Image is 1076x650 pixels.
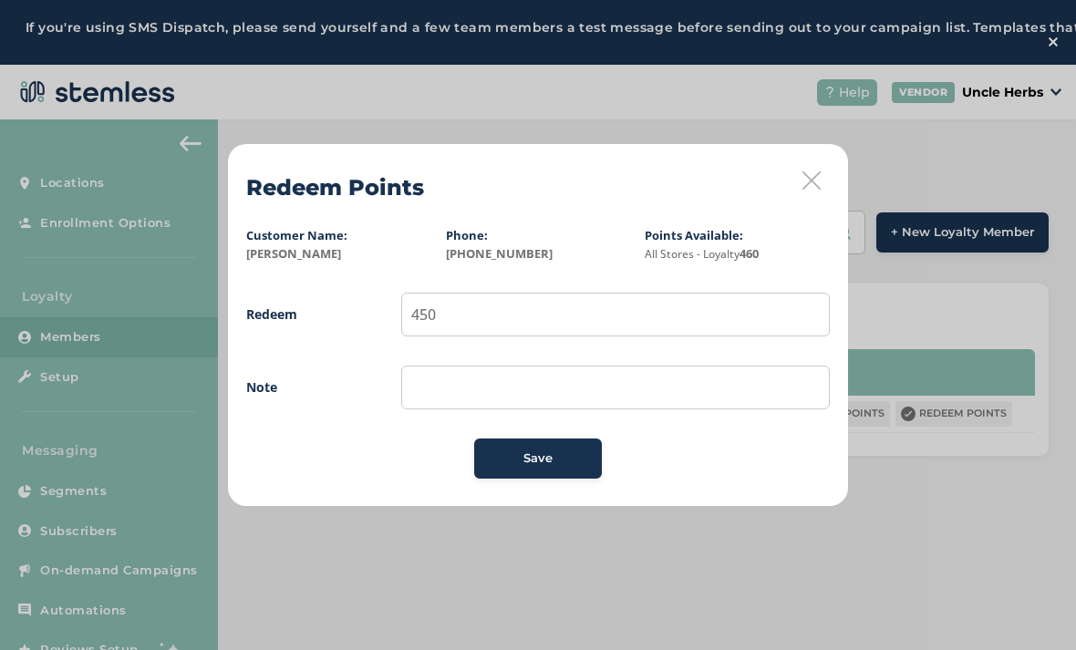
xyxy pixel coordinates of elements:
small: All Stores - Loyalty [645,246,740,262]
iframe: Chat Widget [985,562,1076,650]
label: [PERSON_NAME] [246,245,431,263]
label: Note [246,377,365,397]
input: Enter Note [401,366,830,409]
label: 460 [645,245,830,263]
label: Phone: [446,227,488,243]
label: Points Available: [645,227,743,243]
button: Save [474,438,602,479]
label: Redeem [246,304,365,324]
label: Customer Name: [246,227,347,243]
label: [PHONE_NUMBER] [446,245,631,263]
h2: Redeem Points [246,171,424,204]
span: Save [523,449,553,468]
input: Enter Points to Redeem [401,293,830,336]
